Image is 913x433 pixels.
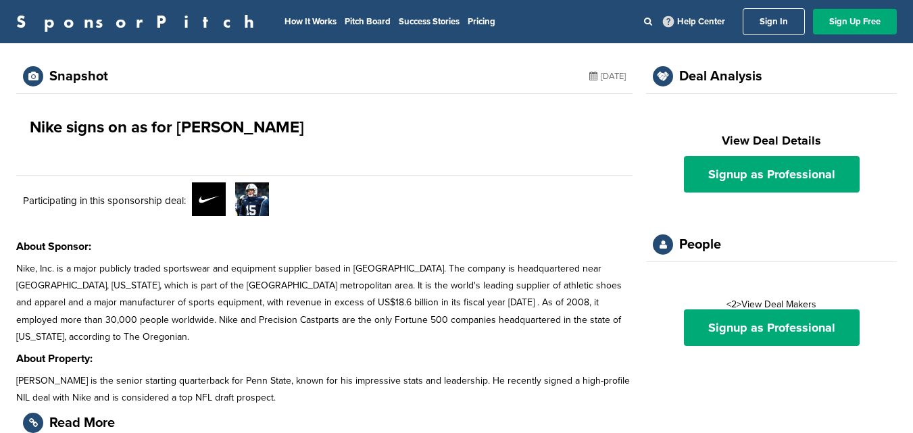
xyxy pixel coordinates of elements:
[399,16,460,27] a: Success Stories
[679,238,721,251] div: People
[16,260,633,345] p: Nike, Inc. is a major publicly traded sportswear and equipment supplier based in [GEOGRAPHIC_DATA...
[16,351,633,367] h3: About Property:
[16,372,633,406] p: [PERSON_NAME] is the senior starting quarterback for Penn State, known for his impressive stats a...
[192,182,226,216] img: Nike logo
[30,116,304,140] h1: Nike signs on as for [PERSON_NAME]
[16,13,263,30] a: SponsorPitch
[49,416,115,430] div: Read More
[235,182,269,216] img: I61szgwq 400x400
[684,156,860,193] a: Signup as Professional
[49,70,108,83] div: Snapshot
[813,9,897,34] a: Sign Up Free
[660,14,728,30] a: Help Center
[743,8,805,35] a: Sign In
[285,16,337,27] a: How It Works
[684,309,860,346] a: Signup as Professional
[660,300,883,346] div: <2>View Deal Makers
[679,70,762,83] div: Deal Analysis
[589,66,626,86] div: [DATE]
[345,16,391,27] a: Pitch Board
[23,193,186,209] p: Participating in this sponsorship deal:
[468,16,495,27] a: Pricing
[660,132,883,150] h2: View Deal Details
[16,238,633,255] h3: About Sponsor:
